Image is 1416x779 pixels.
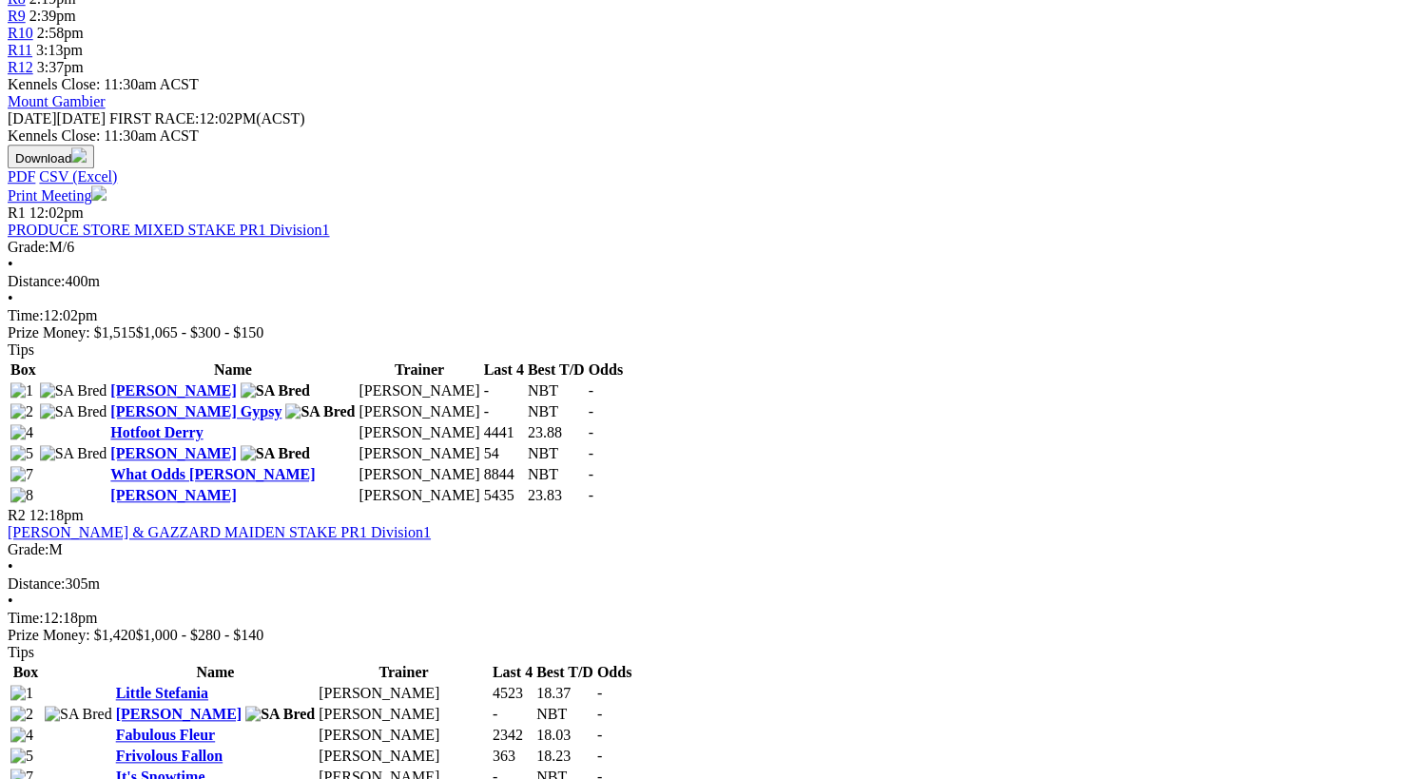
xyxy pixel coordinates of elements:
[10,403,33,420] img: 2
[358,465,480,484] td: [PERSON_NAME]
[110,382,236,399] a: [PERSON_NAME]
[483,465,525,484] td: 8844
[8,222,329,238] a: PRODUCE STORE MIXED STAKE PR1 Division1
[589,403,593,419] span: -
[110,466,315,482] a: What Odds [PERSON_NAME]
[116,748,223,764] a: Frivolous Fallon
[589,445,593,461] span: -
[8,187,107,204] a: Print Meeting
[535,747,594,766] td: 18.23
[358,423,480,442] td: [PERSON_NAME]
[91,185,107,201] img: printer.svg
[483,444,525,463] td: 54
[535,684,594,703] td: 18.37
[110,424,203,440] a: Hotfoot Derry
[10,727,33,744] img: 4
[8,8,26,24] a: R9
[37,25,84,41] span: 2:58pm
[8,575,1408,593] div: 305m
[40,403,107,420] img: SA Bred
[40,445,107,462] img: SA Bred
[535,705,594,724] td: NBT
[589,466,593,482] span: -
[8,204,26,221] span: R1
[8,59,33,75] a: R12
[589,424,593,440] span: -
[116,727,215,743] a: Fabulous Fleur
[110,445,236,461] a: [PERSON_NAME]
[318,663,490,682] th: Trainer
[8,145,94,168] button: Download
[10,445,33,462] img: 5
[8,627,1408,644] div: Prize Money: $1,420
[29,8,76,24] span: 2:39pm
[8,110,106,127] span: [DATE]
[483,486,525,505] td: 5435
[527,444,586,463] td: NBT
[116,685,208,701] a: Little Stefania
[8,239,49,255] span: Grade:
[527,423,586,442] td: 23.88
[37,59,84,75] span: 3:37pm
[8,239,1408,256] div: M/6
[8,307,1408,324] div: 12:02pm
[110,487,236,503] a: [PERSON_NAME]
[8,110,57,127] span: [DATE]
[8,324,1408,341] div: Prize Money: $1,515
[13,664,39,680] span: Box
[241,382,310,399] img: SA Bred
[8,256,13,272] span: •
[8,307,44,323] span: Time:
[8,42,32,58] a: R11
[8,25,33,41] span: R10
[245,706,315,723] img: SA Bred
[10,748,33,765] img: 5
[8,127,1408,145] div: Kennels Close: 11:30am ACST
[8,273,1408,290] div: 400m
[10,382,33,399] img: 1
[8,593,13,609] span: •
[318,705,490,724] td: [PERSON_NAME]
[10,706,33,723] img: 2
[8,507,26,523] span: R2
[535,663,594,682] th: Best T/D
[588,360,624,380] th: Odds
[241,445,310,462] img: SA Bred
[136,324,264,341] span: $1,065 - $300 - $150
[358,381,480,400] td: [PERSON_NAME]
[8,168,35,185] a: PDF
[29,204,84,221] span: 12:02pm
[597,685,602,701] span: -
[10,424,33,441] img: 4
[535,726,594,745] td: 18.03
[527,402,586,421] td: NBT
[285,403,355,420] img: SA Bred
[10,361,36,378] span: Box
[29,507,84,523] span: 12:18pm
[589,382,593,399] span: -
[8,76,199,92] span: Kennels Close: 11:30am ACST
[358,360,480,380] th: Trainer
[8,644,34,660] span: Tips
[8,610,44,626] span: Time:
[596,663,632,682] th: Odds
[109,110,305,127] span: 12:02PM(ACST)
[8,541,1408,558] div: M
[318,747,490,766] td: [PERSON_NAME]
[597,748,602,764] span: -
[589,487,593,503] span: -
[483,360,525,380] th: Last 4
[318,684,490,703] td: [PERSON_NAME]
[492,684,533,703] td: 4523
[318,726,490,745] td: [PERSON_NAME]
[8,290,13,306] span: •
[8,341,34,358] span: Tips
[71,147,87,163] img: download.svg
[8,93,106,109] a: Mount Gambier
[109,110,199,127] span: FIRST RACE:
[110,403,281,419] a: [PERSON_NAME] Gypsy
[492,747,533,766] td: 363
